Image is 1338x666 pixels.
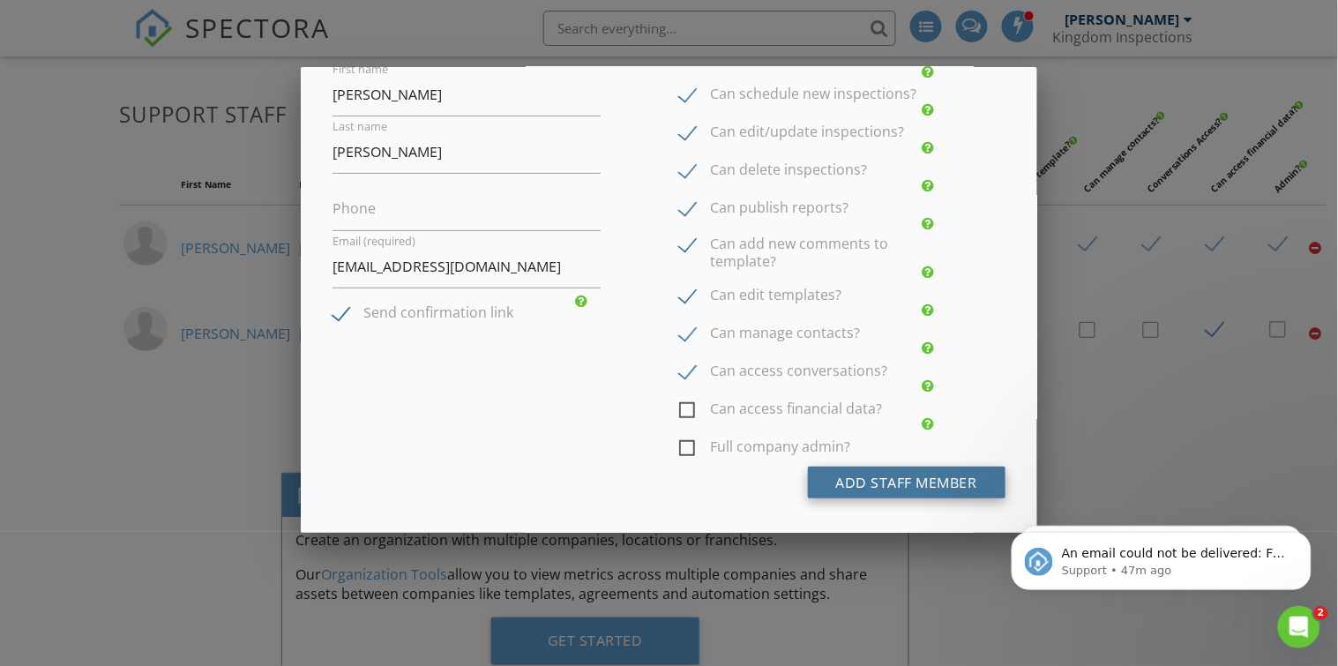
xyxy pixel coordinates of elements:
[679,236,947,258] label: Can add new comments to template?
[985,495,1338,618] iframe: Intercom notifications message
[333,198,376,218] label: Phone
[679,325,860,347] label: Can manage contacts?
[333,62,388,78] label: First name
[333,234,415,250] label: Email (required)
[1314,606,1328,620] span: 2
[808,467,1005,498] button: Add Staff Member
[679,363,887,385] label: Can access conversations?
[679,161,867,183] label: Can delete inspections?
[333,304,513,326] label: Send confirmation link
[679,123,904,146] label: Can edit/update inspections?
[679,86,916,108] label: Can schedule new inspections?
[333,119,387,135] label: Last name
[679,438,850,460] label: Full company admin?
[679,400,882,423] label: Can access financial data?
[1278,606,1320,648] iframe: Intercom live chat
[679,199,848,221] label: Can publish reports?
[679,287,841,309] label: Can edit templates?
